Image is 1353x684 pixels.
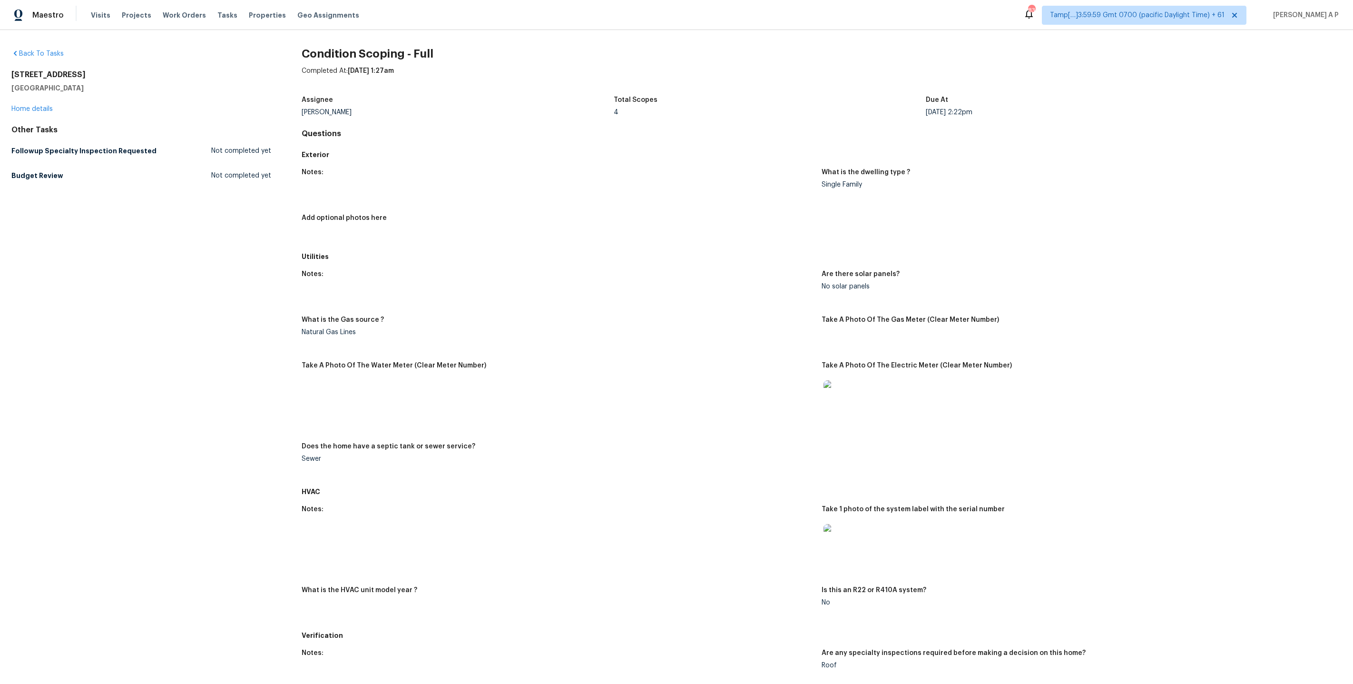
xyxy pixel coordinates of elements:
h5: Take A Photo Of The Water Meter (Clear Meter Number) [302,362,486,369]
a: Back To Tasks [11,50,64,57]
h4: Questions [302,129,1342,139]
div: Roof [822,662,1334,669]
h5: Budget Review [11,171,63,180]
span: Projects [122,10,151,20]
h5: Is this an R22 or R410A system? [822,587,926,594]
div: Sewer [302,456,814,462]
span: [PERSON_NAME] A P [1269,10,1339,20]
div: [PERSON_NAME] [302,109,614,116]
h5: HVAC [302,487,1342,496]
span: Maestro [32,10,64,20]
div: 4 [614,109,926,116]
h5: Take A Photo Of The Gas Meter (Clear Meter Number) [822,317,999,323]
h5: Notes: [302,271,324,278]
span: Tamp[…]3:59:59 Gmt 0700 (pacific Daylight Time) + 61 [1050,10,1225,20]
span: Tasks [217,12,237,19]
span: Properties [249,10,286,20]
a: Home details [11,106,53,112]
h5: Does the home have a septic tank or sewer service? [302,443,475,450]
span: Not completed yet [211,146,271,156]
div: 839 [1028,6,1035,15]
h5: What is the Gas source ? [302,317,384,323]
h5: Total Scopes [614,97,657,103]
h5: Utilities [302,252,1342,261]
span: Geo Assignments [297,10,359,20]
div: [DATE] 2:22pm [926,109,1238,116]
h5: Add optional photos here [302,215,387,221]
span: Work Orders [163,10,206,20]
h5: Are there solar panels? [822,271,900,278]
h5: [GEOGRAPHIC_DATA] [11,83,271,93]
div: Other Tasks [11,125,271,135]
h5: Are any specialty inspections required before making a decision on this home? [822,650,1086,656]
div: Single Family [822,181,1334,188]
h5: Notes: [302,169,324,176]
h5: What is the HVAC unit model year ? [302,587,417,594]
span: Not completed yet [211,171,271,180]
h5: Assignee [302,97,333,103]
span: Visits [91,10,110,20]
h5: Take 1 photo of the system label with the serial number [822,506,1005,513]
h5: Due At [926,97,948,103]
h5: Take A Photo Of The Electric Meter (Clear Meter Number) [822,362,1012,369]
span: [DATE] 1:27am [348,68,394,74]
h5: Verification [302,631,1342,640]
div: Completed At: [302,66,1342,91]
h5: Exterior [302,150,1342,159]
h2: Condition Scoping - Full [302,49,1342,59]
div: No solar panels [822,283,1334,290]
h5: Notes: [302,506,324,513]
div: No [822,599,1334,606]
h5: What is the dwelling type ? [822,169,910,176]
h5: Notes: [302,650,324,656]
h5: Followup Specialty Inspection Requested [11,146,157,156]
div: Natural Gas Lines [302,329,814,336]
h2: [STREET_ADDRESS] [11,70,271,79]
